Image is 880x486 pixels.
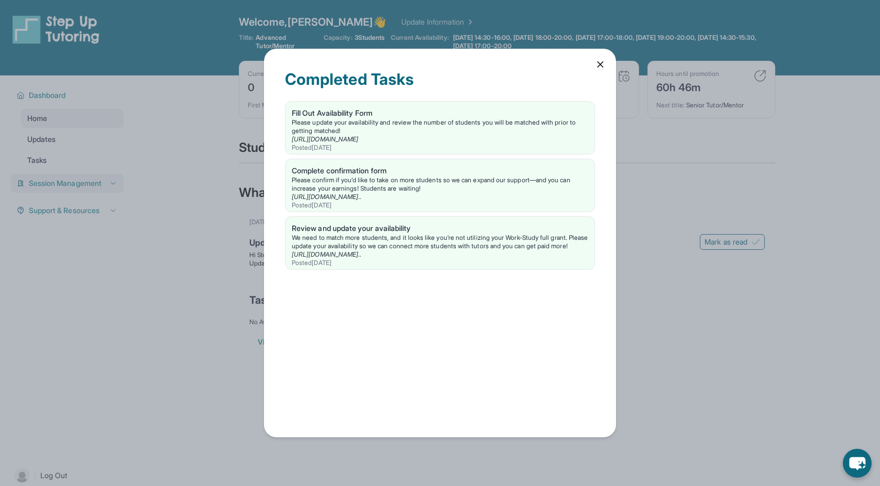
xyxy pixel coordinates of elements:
div: Fill Out Availability Form [292,108,588,118]
a: Review and update your availabilityWe need to match more students, and it looks like you’re not u... [285,217,595,269]
div: Posted [DATE] [292,259,588,267]
div: Review and update your availability [292,223,588,234]
a: Complete confirmation formPlease confirm if you’d like to take on more students so we can expand ... [285,159,595,212]
div: Please confirm if you’d like to take on more students so we can expand our support—and you can in... [292,176,588,193]
div: Completed Tasks [285,70,595,101]
div: Complete confirmation form [292,165,588,176]
div: We need to match more students, and it looks like you’re not utilizing your Work-Study full grant... [292,234,588,250]
div: Posted [DATE] [292,143,588,152]
a: [URL][DOMAIN_NAME].. [292,193,361,201]
div: Posted [DATE] [292,201,588,209]
a: [URL][DOMAIN_NAME] [292,135,358,143]
div: Please update your availability and review the number of students you will be matched with prior ... [292,118,588,135]
button: chat-button [843,449,872,478]
a: [URL][DOMAIN_NAME].. [292,250,361,258]
a: Fill Out Availability FormPlease update your availability and review the number of students you w... [285,102,595,154]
